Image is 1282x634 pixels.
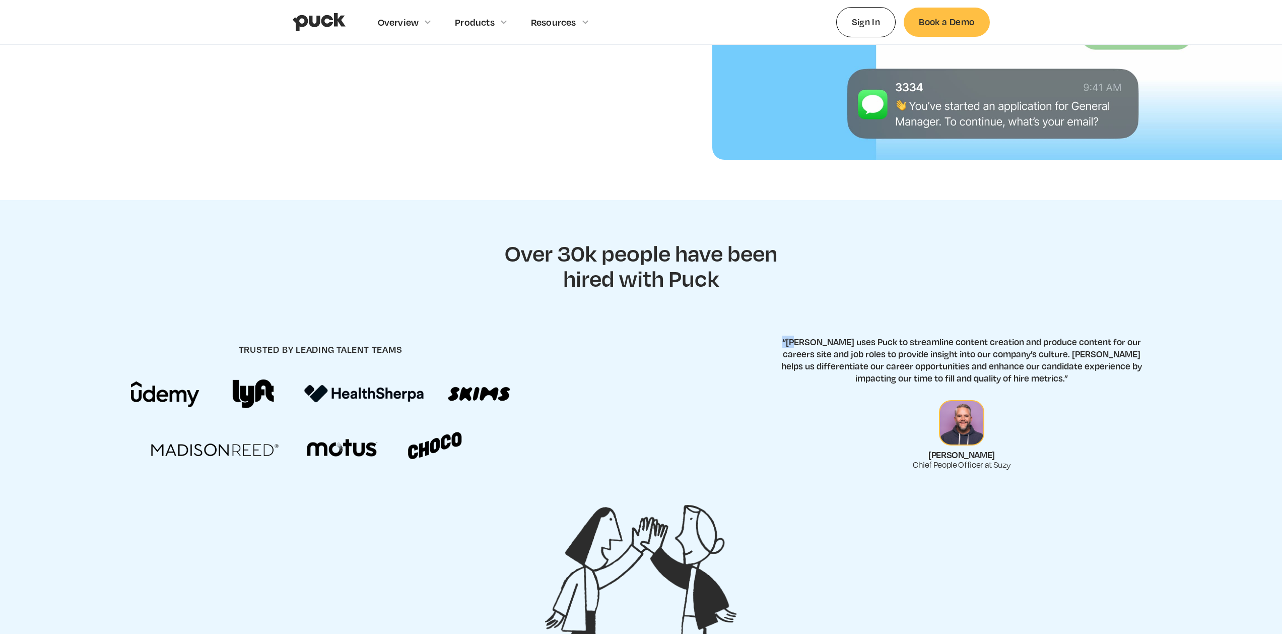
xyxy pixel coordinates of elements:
div: [PERSON_NAME] [928,450,995,460]
h2: Over 30k people have been hired with Puck [493,240,790,290]
a: Sign In [836,7,896,37]
div: Chief People Officer at Suzy [913,460,1010,470]
h4: trusted by leading talent teams [239,344,402,355]
a: Book a Demo [904,8,989,36]
p: “[PERSON_NAME] uses Puck to streamline content creation and produce content for our careers site ... [772,336,1151,384]
div: Products [455,17,495,28]
div: Resources [531,17,576,28]
div: Overview [378,17,419,28]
